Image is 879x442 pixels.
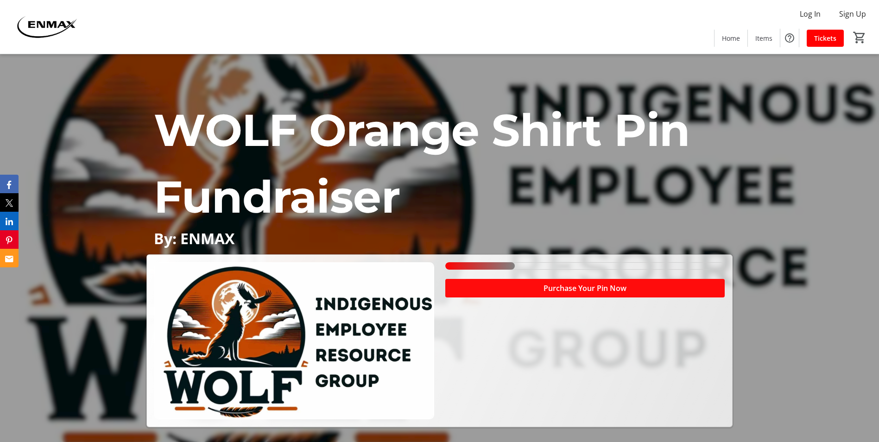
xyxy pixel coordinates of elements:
[807,30,844,47] a: Tickets
[722,33,740,43] span: Home
[792,6,828,21] button: Log In
[839,8,866,19] span: Sign Up
[544,283,626,294] span: Purchase Your Pin Now
[154,262,434,419] img: Campaign CTA Media Photo
[800,8,821,19] span: Log In
[6,4,88,50] img: ENMAX 's Logo
[814,33,836,43] span: Tickets
[154,103,690,224] span: WOLF Orange Shirt Pin Fundraiser
[851,29,868,46] button: Cart
[445,279,725,297] button: Purchase Your Pin Now
[715,30,747,47] a: Home
[154,230,725,246] p: By: ENMAX
[748,30,780,47] a: Items
[780,29,799,47] button: Help
[755,33,772,43] span: Items
[445,262,725,270] div: 25% of fundraising goal reached
[832,6,873,21] button: Sign Up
